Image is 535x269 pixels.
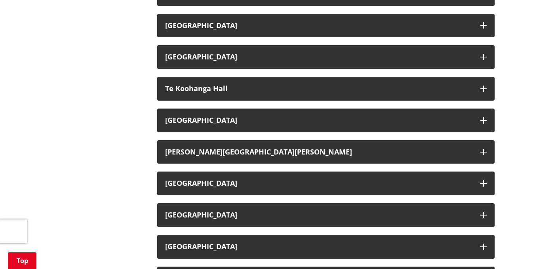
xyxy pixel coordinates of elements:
[165,211,472,219] h3: [GEOGRAPHIC_DATA]
[157,140,495,164] button: [PERSON_NAME][GEOGRAPHIC_DATA][PERSON_NAME]
[165,22,472,30] h3: [GEOGRAPHIC_DATA]
[165,179,472,187] h3: [GEOGRAPHIC_DATA]
[157,45,495,69] button: [GEOGRAPHIC_DATA]
[157,14,495,38] button: [GEOGRAPHIC_DATA]
[499,236,527,264] iframe: Messenger Launcher
[165,53,472,61] h3: [GEOGRAPHIC_DATA]
[157,172,495,195] button: [GEOGRAPHIC_DATA]
[157,109,495,132] button: [GEOGRAPHIC_DATA]
[165,85,472,93] h3: Te Koohanga Hall
[8,252,36,269] a: Top
[157,77,495,101] button: Te Koohanga Hall
[165,116,472,124] h3: [GEOGRAPHIC_DATA]
[165,243,472,251] h3: [GEOGRAPHIC_DATA]
[157,203,495,227] button: [GEOGRAPHIC_DATA]
[165,148,472,156] h3: [PERSON_NAME][GEOGRAPHIC_DATA][PERSON_NAME]
[157,235,495,259] button: [GEOGRAPHIC_DATA]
